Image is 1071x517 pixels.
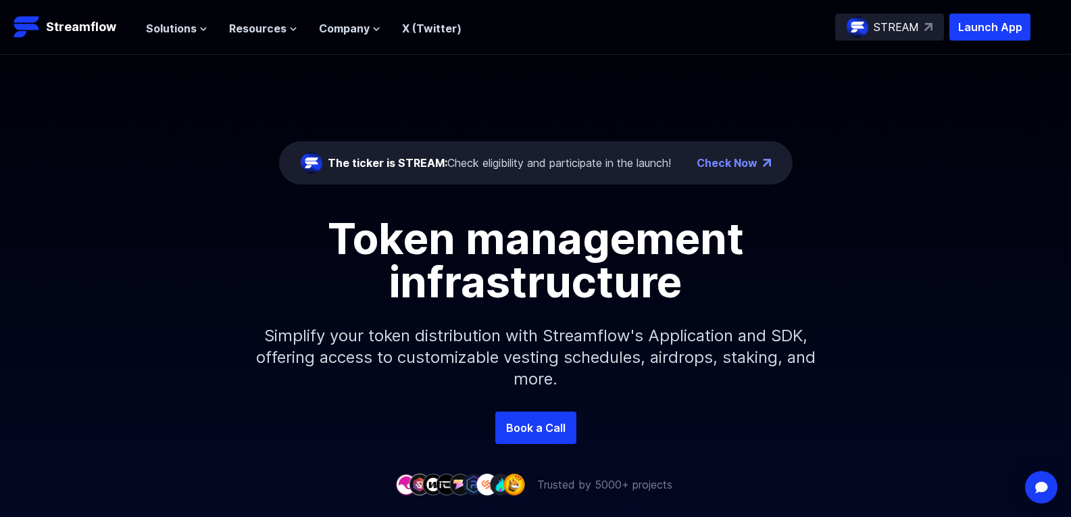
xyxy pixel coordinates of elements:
span: Resources [229,20,287,36]
h1: Token management infrastructure [232,217,840,303]
img: company-1 [395,474,417,495]
span: The ticker is STREAM: [328,156,447,170]
img: streamflow-logo-circle.png [301,152,322,174]
img: Streamflow Logo [14,14,41,41]
p: Simplify your token distribution with Streamflow's Application and SDK, offering access to custom... [245,303,826,412]
button: Launch App [949,14,1030,41]
img: company-4 [436,474,457,495]
span: Solutions [146,20,197,36]
img: company-2 [409,474,430,495]
div: Open Intercom Messenger [1025,471,1057,503]
img: company-3 [422,474,444,495]
a: X (Twitter) [402,22,462,35]
div: Check eligibility and participate in the launch! [328,155,671,171]
a: Book a Call [495,412,576,444]
p: Trusted by 5000+ projects [537,476,672,493]
img: company-8 [490,474,512,495]
img: company-7 [476,474,498,495]
img: company-6 [463,474,484,495]
button: Solutions [146,20,207,36]
button: Resources [229,20,297,36]
p: STREAM [874,19,919,35]
img: streamflow-logo-circle.png [847,16,868,38]
img: top-right-arrow.svg [924,23,932,31]
a: STREAM [835,14,944,41]
span: Company [319,20,370,36]
p: Streamflow [46,18,116,36]
img: company-9 [503,474,525,495]
a: Streamflow [14,14,132,41]
img: top-right-arrow.png [763,159,771,167]
img: company-5 [449,474,471,495]
a: Check Now [697,155,757,171]
button: Company [319,20,380,36]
